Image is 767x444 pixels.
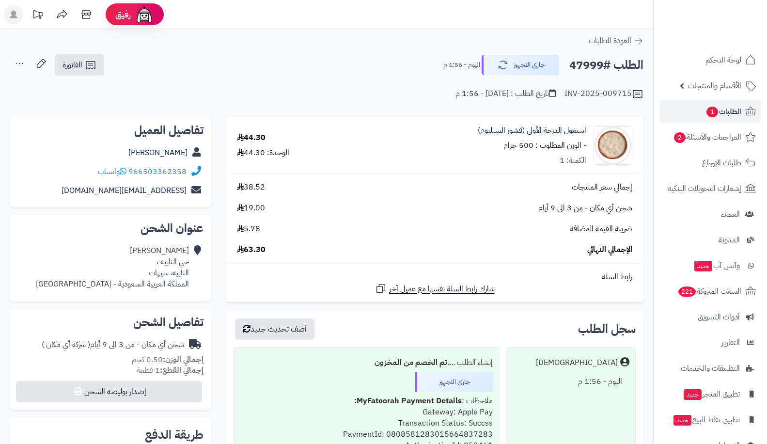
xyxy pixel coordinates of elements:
[137,365,203,376] small: 1 قطعة
[659,331,761,354] a: التقارير
[705,105,741,118] span: الطلبات
[375,283,495,295] a: شارك رابط السلة نفسها مع عميل آخر
[237,244,266,255] span: 63.30
[16,381,202,402] button: إصدار بوليصة الشحن
[63,59,82,71] span: الفاتورة
[98,166,126,177] a: واتساب
[128,166,187,177] a: 966503362358
[564,88,643,100] div: INV-2025-009715
[62,185,187,196] a: [EMAIL_ADDRESS][DOMAIN_NAME]
[55,54,104,76] a: الفاتورة
[659,48,761,72] a: لوحة التحكم
[681,362,740,375] span: التطبيقات والخدمات
[237,132,266,143] div: 44.30
[659,203,761,226] a: العملاء
[570,223,632,235] span: ضريبة القيمة المضافة
[237,182,265,193] span: 38.52
[688,79,741,93] span: الأقسام والمنتجات
[701,26,758,46] img: logo-2.png
[536,357,618,368] div: [DEMOGRAPHIC_DATA]
[659,177,761,200] a: إشعارات التحويلات البنكية
[26,5,50,27] a: تحديثات المنصة
[375,357,447,368] b: تم الخصم من المخزون
[230,271,640,283] div: رابط السلة
[513,372,629,391] div: اليوم - 1:56 م
[443,60,480,70] small: اليوم - 1:56 م
[659,280,761,303] a: السلات المتروكة221
[538,203,632,214] span: شحن أي مكان - من 3 الى 9 أيام
[237,147,289,159] div: الوحدة: 44.30
[354,395,462,407] b: MyFatoorah Payment Details:
[160,365,203,376] strong: إجمالي القطع:
[673,413,740,427] span: تطبيق نقاط البيع
[659,357,761,380] a: التطبيقات والخدمات
[674,132,686,143] span: 2
[237,203,265,214] span: 19.00
[36,245,189,289] div: [PERSON_NAME] حي النابيه ، النابيه، سيهات المملكة العربية السعودية - [GEOGRAPHIC_DATA]
[693,259,740,272] span: وآتس آب
[17,125,203,136] h2: تفاصيل العميل
[594,126,632,165] img: 1645466661-Psyllium%20Husks-90x90.jpg
[694,261,712,271] span: جديد
[240,353,493,372] div: إنشاء الطلب ....
[589,35,631,47] span: العودة للطلبات
[569,55,643,75] h2: الطلب #47999
[683,387,740,401] span: تطبيق المتجر
[115,9,131,20] span: رفيق
[659,254,761,277] a: وآتس آبجديد
[455,88,556,99] div: تاريخ الطلب : [DATE] - 1:56 م
[702,156,741,170] span: طلبات الإرجاع
[135,5,154,24] img: ai-face.png
[163,354,203,365] strong: إجمالي الوزن:
[235,318,314,340] button: أضف تحديث جديد
[17,317,203,328] h2: تفاصيل الشحن
[587,244,632,255] span: الإجمالي النهائي
[560,155,586,166] div: الكمية: 1
[684,389,702,400] span: جديد
[132,354,203,365] small: 0.50 كجم
[478,125,586,136] a: اسبغول الدرجة الأولى (قشور السيليوم)
[668,182,741,195] span: إشعارات التحويلات البنكية
[706,107,718,117] span: 1
[673,130,741,144] span: المراجعات والأسئلة
[659,126,761,149] a: المراجعات والأسئلة2
[698,310,740,324] span: أدوات التسويق
[237,223,260,235] span: 5.78
[503,140,586,151] small: - الوزن المطلوب : 500 جرام
[678,286,696,297] span: 221
[677,285,741,298] span: السلات المتروكة
[719,233,740,247] span: المدونة
[389,284,495,295] span: شارك رابط السلة نفسها مع عميل آخر
[572,182,632,193] span: إجمالي سعر المنتجات
[659,382,761,406] a: تطبيق المتجرجديد
[705,53,741,67] span: لوحة التحكم
[42,339,184,350] div: شحن أي مكان - من 3 الى 9 أيام
[659,408,761,431] a: تطبيق نقاط البيعجديد
[578,323,636,335] h3: سجل الطلب
[17,222,203,234] h2: عنوان الشحن
[128,147,188,159] a: [PERSON_NAME]
[721,336,740,349] span: التقارير
[482,55,559,75] button: جاري التجهيز
[145,429,203,441] h2: طريقة الدفع
[721,207,740,221] span: العملاء
[589,35,643,47] a: العودة للطلبات
[659,100,761,123] a: الطلبات1
[659,151,761,174] a: طلبات الإرجاع
[659,305,761,329] a: أدوات التسويق
[659,228,761,252] a: المدونة
[673,415,691,426] span: جديد
[415,372,493,392] div: جاري التجهيز
[42,339,90,350] span: ( شركة أي مكان )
